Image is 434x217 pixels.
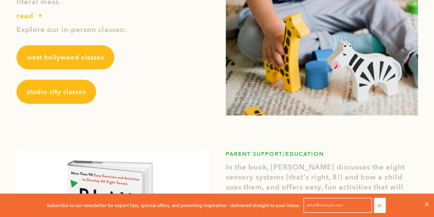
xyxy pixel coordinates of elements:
[27,87,86,96] span: studio city classes
[27,53,104,62] span: west hollywood classes
[16,45,114,69] a: west hollywood classes
[16,80,96,104] a: studio city classes
[226,150,418,159] h1: PARENT SUPPORT/EDUCATION
[374,198,386,213] button: Go
[16,25,209,35] p: Explore our in-person classes:
[47,202,300,209] p: Subscribe to our newsletter for expert tips, special offers, and parenting inspiration - delivere...
[16,11,33,22] p: read
[303,198,372,213] input: email@example.com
